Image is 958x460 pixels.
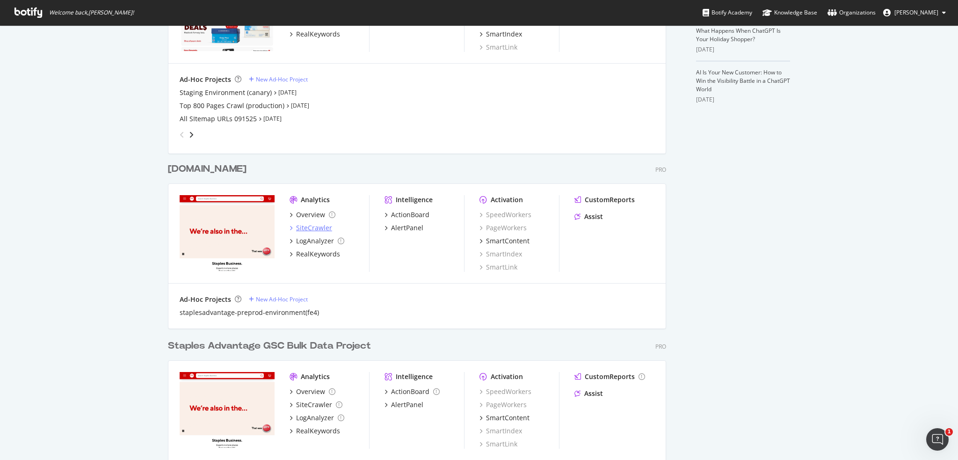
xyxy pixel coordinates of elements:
a: SmartIndex [479,249,522,259]
a: Assist [574,389,603,398]
div: Activation [491,195,523,204]
a: AI Is Your New Customer: How to Win the Visibility Battle in a ChatGPT World [696,68,790,93]
a: PageWorkers [479,223,527,233]
a: CustomReports [574,372,645,381]
div: SmartIndex [486,29,522,39]
div: CustomReports [585,195,635,204]
a: [DOMAIN_NAME] [168,162,250,176]
div: ActionBoard [391,387,429,396]
div: RealKeywords [296,249,340,259]
div: RealKeywords [296,29,340,39]
a: LogAnalyzer [290,236,344,246]
a: Overview [290,210,335,219]
div: Ad-Hoc Projects [180,75,231,84]
div: Intelligence [396,195,433,204]
img: staplesadvantage.com [180,195,275,271]
a: Assist [574,212,603,221]
a: AlertPanel [385,400,423,409]
a: PageWorkers [479,400,527,409]
div: AlertPanel [391,400,423,409]
a: SpeedWorkers [479,387,531,396]
a: All SItemap URLs 091525 [180,114,257,124]
a: LogAnalyzer [290,413,344,423]
div: LogAnalyzer [296,413,334,423]
a: Staging Environment (canary) [180,88,272,97]
div: AlertPanel [391,223,423,233]
div: SiteCrawler [296,400,332,409]
a: New Ad-Hoc Project [249,295,308,303]
div: Knowledge Base [762,8,817,17]
a: CustomReports [574,195,635,204]
div: Pro [655,343,666,350]
a: SmartLink [479,439,517,449]
a: RealKeywords [290,249,340,259]
a: SmartIndex [479,426,522,436]
div: Assist [584,212,603,221]
div: [DATE] [696,95,790,104]
div: Ad-Hoc Projects [180,295,231,304]
a: [DATE] [263,115,282,123]
a: ActionBoard [385,210,429,219]
a: [DATE] [278,88,297,96]
a: SmartLink [479,43,517,52]
a: SmartIndex [479,29,522,39]
div: New Ad-Hoc Project [256,295,308,303]
a: What Happens When ChatGPT Is Your Holiday Shopper? [696,27,781,43]
div: SmartLink [479,263,517,272]
a: RealKeywords [290,426,340,436]
span: Jeffrey Iwanicki [894,8,938,16]
div: Staples Advantage GSC Bulk Data Project [168,339,371,353]
a: AlertPanel [385,223,423,233]
a: ActionBoard [385,387,440,396]
span: 1 [945,428,953,436]
div: Assist [584,389,603,398]
div: angle-right [188,130,195,139]
div: Botify Academy [703,8,752,17]
a: Top 800 Pages Crawl (production) [180,101,284,110]
div: Overview [296,387,325,396]
div: SiteCrawler [296,223,332,233]
div: SmartContent [486,236,530,246]
a: Staples Advantage GSC Bulk Data Project [168,339,375,353]
div: Intelligence [396,372,433,381]
div: [DOMAIN_NAME] [168,162,247,176]
a: SmartContent [479,236,530,246]
div: Activation [491,372,523,381]
iframe: Intercom live chat [926,428,949,451]
div: RealKeywords [296,426,340,436]
span: Welcome back, [PERSON_NAME] ! [49,9,134,16]
button: [PERSON_NAME] [876,5,953,20]
a: SiteCrawler [290,223,332,233]
a: SiteCrawler [290,400,342,409]
img: staplesbusiness.com [180,372,275,448]
a: Overview [290,387,335,396]
div: ActionBoard [391,210,429,219]
div: SmartContent [486,413,530,423]
div: Organizations [827,8,876,17]
a: New Ad-Hoc Project [249,75,308,83]
div: Pro [655,166,666,174]
a: [DATE] [291,102,309,110]
div: New Ad-Hoc Project [256,75,308,83]
div: CustomReports [585,372,635,381]
a: SmartContent [479,413,530,423]
div: Overview [296,210,325,219]
div: angle-left [176,127,188,142]
a: RealKeywords [290,29,340,39]
a: staplesadvantage-preprod-environment(fe4) [180,308,319,317]
div: [DATE] [696,45,790,54]
div: Analytics [301,372,330,381]
div: Analytics [301,195,330,204]
a: SpeedWorkers [479,210,531,219]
